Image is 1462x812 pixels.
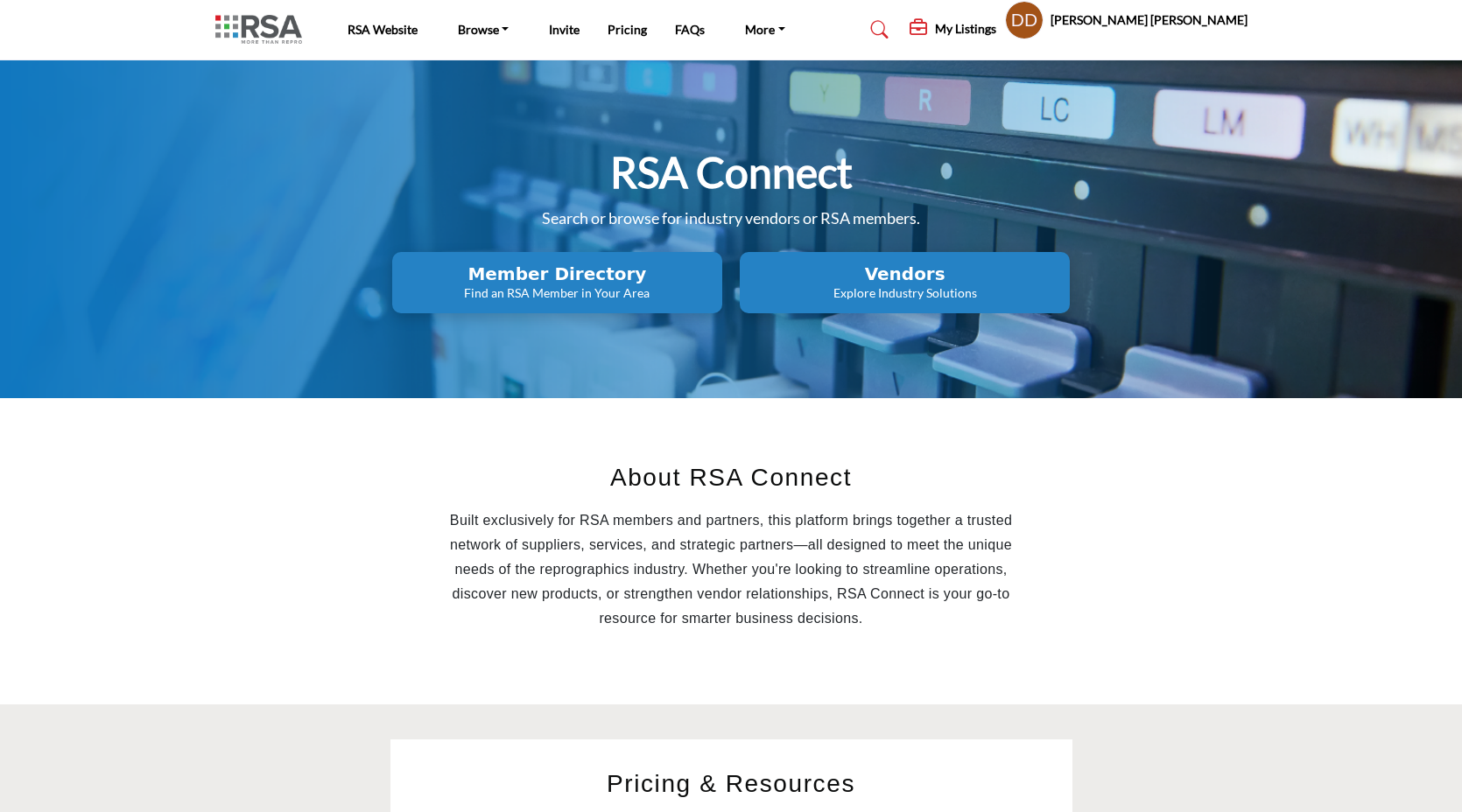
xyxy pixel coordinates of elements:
a: More [733,17,798,42]
div: My Listings [910,19,996,40]
a: Invite [549,22,580,37]
h1: RSA Connect [610,145,853,199]
a: Pricing [608,22,647,37]
span: Search or browse for industry vendors or RSA members. [542,208,920,227]
h2: Member Directory [397,263,717,284]
button: Member Directory Find an RSA Member in Your Area [392,252,722,313]
h5: My Listings [935,21,996,37]
a: Browse [446,17,522,42]
h5: [PERSON_NAME] [PERSON_NAME] [1051,11,1248,29]
a: Search [854,16,900,44]
a: FAQs [675,22,705,37]
p: Explore Industry Solutions [745,284,1065,302]
p: Find an RSA Member in Your Area [397,284,717,302]
a: RSA Website [348,22,418,37]
img: Site Logo [215,15,311,44]
button: Vendors Explore Industry Solutions [740,252,1070,313]
h2: Vendors [745,263,1065,284]
h2: Pricing & Resources [430,766,1033,802]
button: Show hide supplier dropdown [1005,1,1044,39]
p: Built exclusively for RSA members and partners, this platform brings together a trusted network o... [430,508,1033,631]
h2: About RSA Connect [430,459,1033,496]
